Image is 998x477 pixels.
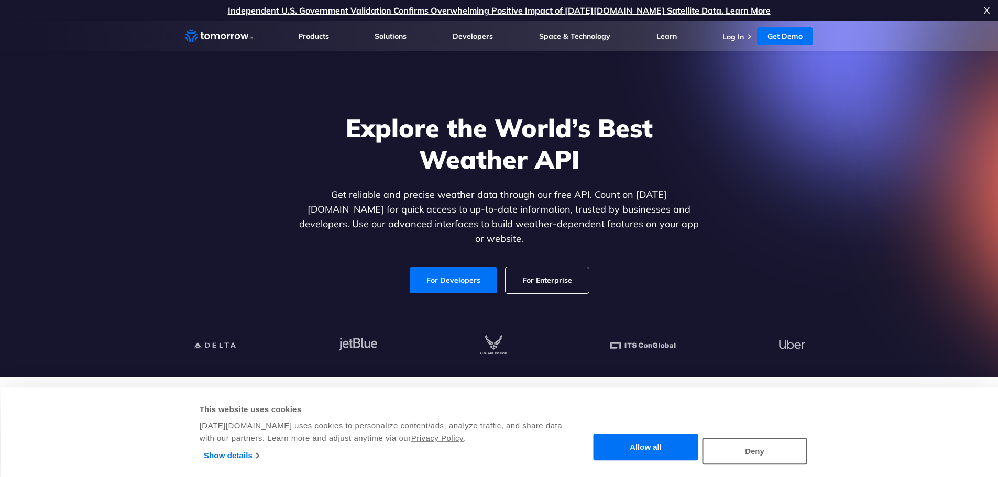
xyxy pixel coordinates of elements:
a: For Enterprise [506,267,589,293]
a: Home link [185,28,253,44]
button: Deny [703,438,807,464]
a: Show details [204,448,259,463]
a: Solutions [375,31,407,41]
a: For Developers [410,267,497,293]
a: Get Demo [757,27,813,45]
button: Allow all [594,434,698,461]
a: Log In [722,32,744,41]
a: Space & Technology [539,31,610,41]
a: Privacy Policy [411,434,464,442]
div: [DATE][DOMAIN_NAME] uses cookies to personalize content/ads, analyze traffic, and share data with... [200,419,564,445]
div: This website uses cookies [200,403,564,416]
a: Developers [453,31,493,41]
a: Products [298,31,329,41]
a: Learn [656,31,677,41]
h1: Explore the World’s Best Weather API [297,112,701,175]
p: Get reliable and precise weather data through our free API. Count on [DATE][DOMAIN_NAME] for quic... [297,187,701,246]
a: Independent U.S. Government Validation Confirms Overwhelming Positive Impact of [DATE][DOMAIN_NAM... [228,5,771,16]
